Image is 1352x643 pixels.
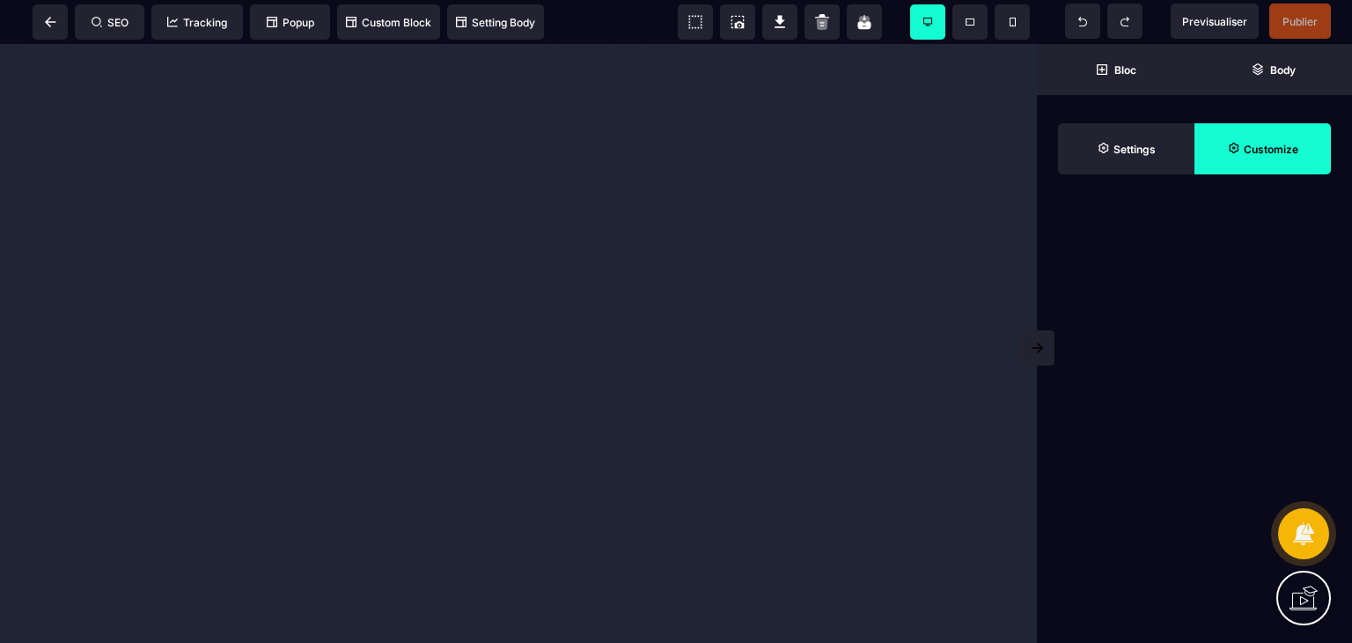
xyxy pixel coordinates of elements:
span: Open Layer Manager [1194,44,1352,95]
strong: Bloc [1114,63,1136,77]
strong: Body [1270,63,1296,77]
span: SEO [92,16,129,29]
span: Open Style Manager [1194,123,1331,174]
span: Screenshot [720,4,755,40]
strong: Settings [1113,143,1156,156]
span: Setting Body [456,16,535,29]
span: Settings [1058,123,1194,174]
span: Tracking [167,16,227,29]
span: Open Blocks [1037,44,1194,95]
strong: Customize [1244,143,1298,156]
span: Previsualiser [1182,15,1247,28]
span: Preview [1171,4,1259,39]
span: Publier [1282,15,1318,28]
span: Popup [267,16,314,29]
span: Custom Block [346,16,431,29]
span: View components [678,4,713,40]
